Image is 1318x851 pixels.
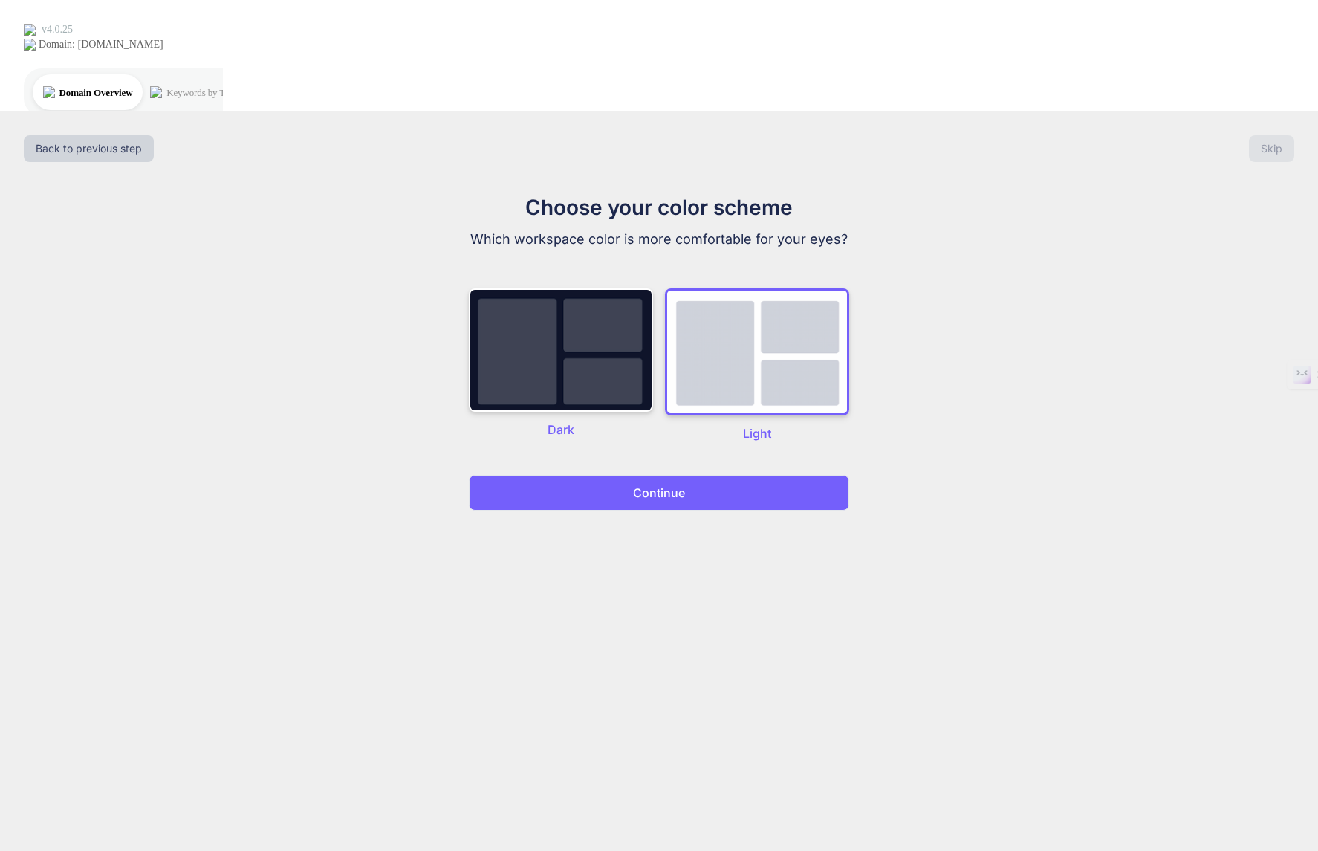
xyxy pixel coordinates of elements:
img: tab_domain_overview_orange.svg [43,86,55,98]
button: Continue [469,475,849,511]
p: Dark [469,421,653,439]
img: tab_keywords_by_traffic_grey.svg [150,86,162,98]
img: logo_orange.svg [24,24,36,36]
div: Domain Overview [59,88,133,97]
p: Continue [633,484,685,502]
button: Skip [1249,135,1294,162]
p: Light [665,424,849,442]
img: website_grey.svg [24,39,36,51]
h1: Choose your color scheme [409,192,909,223]
div: v 4.0.25 [42,24,73,36]
div: Keywords by Traffic [166,88,245,97]
img: dark [469,288,653,412]
img: dark [665,288,849,415]
button: Back to previous step [24,135,154,162]
p: Which workspace color is more comfortable for your eyes? [409,229,909,250]
div: Domain: [DOMAIN_NAME] [39,39,163,51]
